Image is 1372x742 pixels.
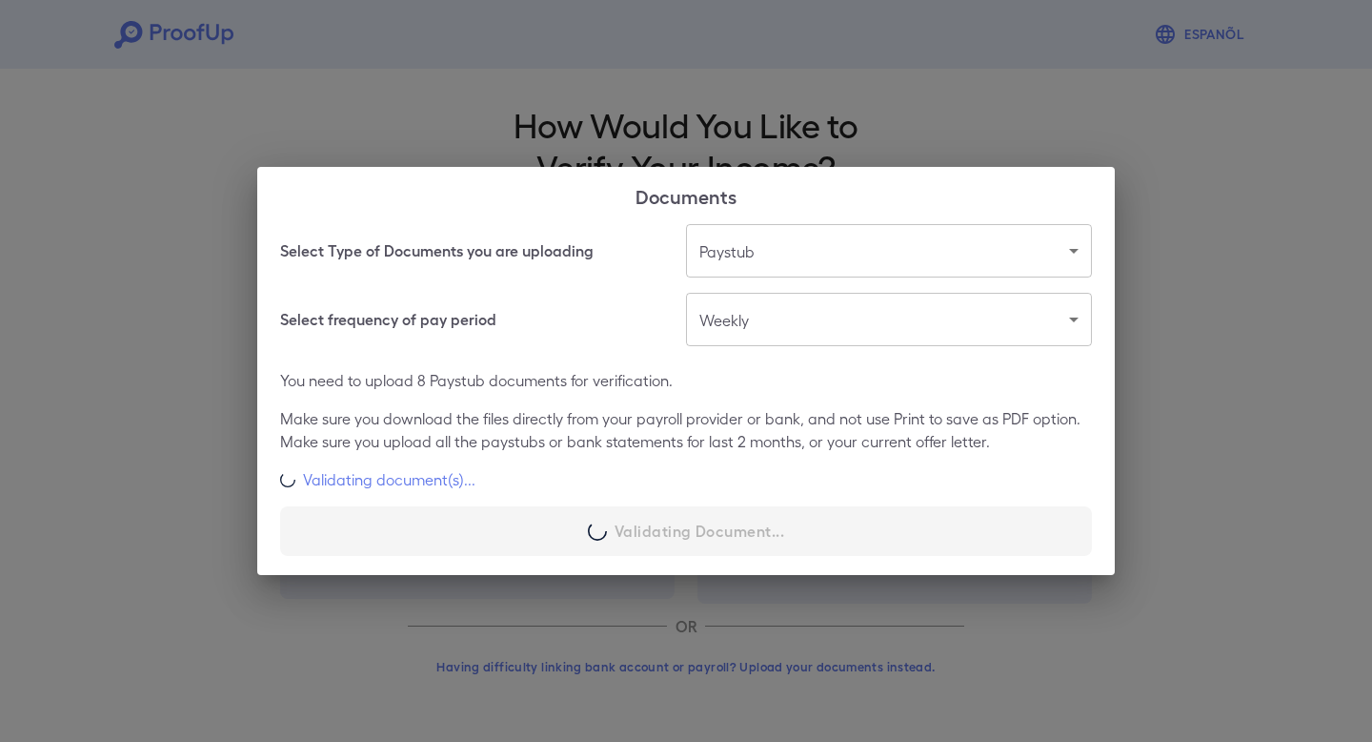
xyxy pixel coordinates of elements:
p: Make sure you download the files directly from your payroll provider or bank, and not use Print t... [280,407,1092,453]
div: Weekly [686,293,1092,346]
p: Validating document(s)... [303,468,475,491]
p: You need to upload 8 Paystub documents for verification. [280,369,1092,392]
div: Paystub [686,224,1092,278]
h2: Documents [257,167,1115,224]
h6: Select Type of Documents you are uploading [280,239,594,262]
h6: Select frequency of pay period [280,308,496,331]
